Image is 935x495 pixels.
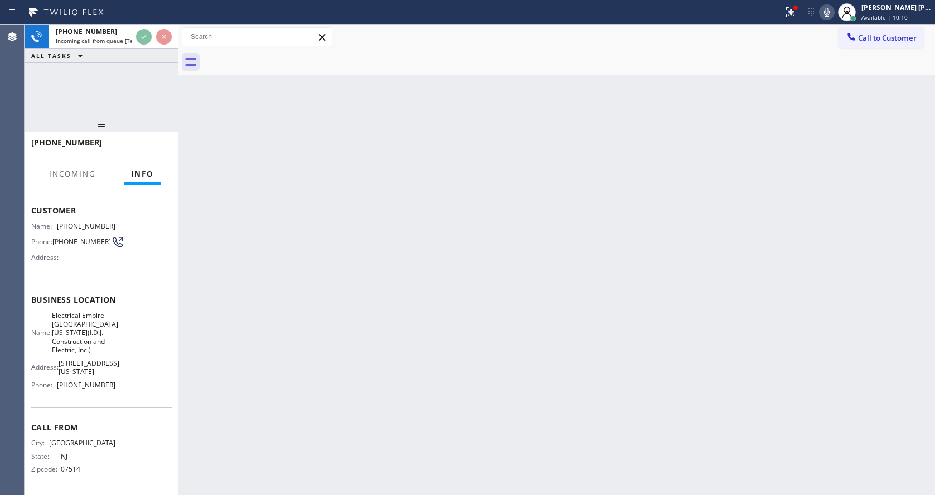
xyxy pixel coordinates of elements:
[31,465,61,473] span: Zipcode:
[31,237,52,246] span: Phone:
[31,253,61,261] span: Address:
[819,4,835,20] button: Mute
[31,137,102,148] span: [PHONE_NUMBER]
[61,465,116,473] span: 07514
[56,37,148,45] span: Incoming call from queue [Test] All
[31,52,71,60] span: ALL TASKS
[31,222,57,230] span: Name:
[31,205,172,216] span: Customer
[31,328,52,337] span: Name:
[49,169,96,179] span: Incoming
[52,237,111,246] span: [PHONE_NUMBER]
[49,439,115,447] span: [GEOGRAPHIC_DATA]
[25,49,94,62] button: ALL TASKS
[31,422,172,433] span: Call From
[124,163,161,185] button: Info
[42,163,103,185] button: Incoming
[31,439,49,447] span: City:
[136,29,152,45] button: Accept
[861,3,932,12] div: [PERSON_NAME] [PERSON_NAME]
[839,27,924,48] button: Call to Customer
[156,29,172,45] button: Reject
[858,33,917,43] span: Call to Customer
[57,381,115,389] span: [PHONE_NUMBER]
[61,452,116,460] span: NJ
[131,169,154,179] span: Info
[31,452,61,460] span: State:
[31,294,172,305] span: Business location
[59,359,119,376] span: [STREET_ADDRESS][US_STATE]
[31,363,59,371] span: Address:
[182,28,332,46] input: Search
[56,27,117,36] span: [PHONE_NUMBER]
[57,222,115,230] span: [PHONE_NUMBER]
[31,381,57,389] span: Phone:
[52,311,118,354] span: Electrical Empire [GEOGRAPHIC_DATA][US_STATE](I.D.J. Construction and Electric, Inc.)
[861,13,908,21] span: Available | 10:10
